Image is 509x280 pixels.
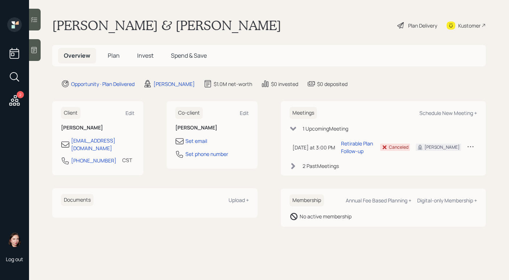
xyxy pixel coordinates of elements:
[71,157,116,164] div: [PHONE_NUMBER]
[214,80,252,88] div: $1.0M net-worth
[175,107,203,119] h6: Co-client
[300,213,352,220] div: No active membership
[303,125,348,132] div: 1 Upcoming Meeting
[292,144,335,151] div: [DATE] at 3:00 PM
[153,80,195,88] div: [PERSON_NAME]
[419,110,477,116] div: Schedule New Meeting +
[137,52,153,59] span: Invest
[171,52,207,59] span: Spend & Save
[290,194,324,206] h6: Membership
[271,80,298,88] div: $0 invested
[458,22,481,29] div: Kustomer
[108,52,120,59] span: Plan
[122,156,132,164] div: CST
[303,162,339,170] div: 2 Past Meeting s
[229,197,249,203] div: Upload +
[175,125,249,131] h6: [PERSON_NAME]
[61,107,81,119] h6: Client
[424,144,460,151] div: [PERSON_NAME]
[6,256,23,263] div: Log out
[185,137,207,145] div: Set email
[317,80,348,88] div: $0 deposited
[240,110,249,116] div: Edit
[185,150,228,158] div: Set phone number
[71,80,135,88] div: Opportunity · Plan Delivered
[126,110,135,116] div: Edit
[52,17,281,33] h1: [PERSON_NAME] & [PERSON_NAME]
[61,194,94,206] h6: Documents
[389,144,409,151] div: Canceled
[64,52,90,59] span: Overview
[7,232,22,247] img: aleksandra-headshot.png
[290,107,317,119] h6: Meetings
[71,137,135,152] div: [EMAIL_ADDRESS][DOMAIN_NAME]
[346,197,411,204] div: Annual Fee Based Planning +
[61,125,135,131] h6: [PERSON_NAME]
[417,197,477,204] div: Digital-only Membership +
[17,91,24,98] div: 2
[341,140,375,155] div: Retirable Plan Follow-up
[408,22,437,29] div: Plan Delivery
